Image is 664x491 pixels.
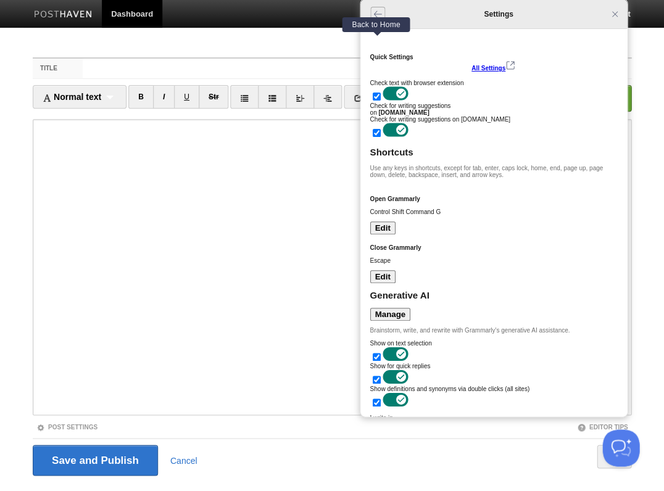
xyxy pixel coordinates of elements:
[33,59,83,78] label: Title
[36,423,98,430] a: Post Settings
[33,445,158,476] input: Save and Publish
[209,93,219,101] del: Str
[199,85,229,109] a: Str
[34,10,93,20] img: Posthaven-bar
[43,92,101,102] span: Normal text
[170,455,197,465] a: Cancel
[128,85,154,109] a: B
[174,85,199,109] a: U
[153,85,175,109] a: I
[602,429,639,466] iframe: Help Scout Beacon - Open
[577,423,628,430] a: Editor Tips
